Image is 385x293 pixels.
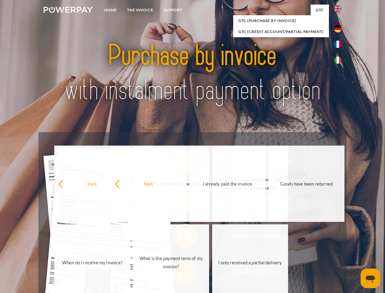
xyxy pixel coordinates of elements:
img: en [334,5,341,13]
img: logo-powerpay-white.svg [44,7,93,13]
img: title-powerpay_en.svg [58,29,327,117]
div: back [58,179,127,188]
a: Home [99,5,122,16]
div: What is the payment term of my invoice? [137,254,205,271]
div: Goods have been returned [272,179,341,188]
div: I only received a partial delivery [216,258,284,266]
div: I already paid the invoice [193,179,262,188]
div: back [115,179,183,188]
img: de [334,25,341,32]
a: THE INVOICE [122,5,159,16]
img: fr [334,41,341,48]
a: GTC (Credit account/partial payment) [233,26,329,37]
div: When do I receive my invoice? [58,258,127,266]
iframe: Button to launch messaging window [361,269,380,288]
a: GTC [311,5,329,16]
a: GTC (Purchase by invoice) [233,15,329,26]
a: Support [159,5,187,16]
img: it [334,56,341,64]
